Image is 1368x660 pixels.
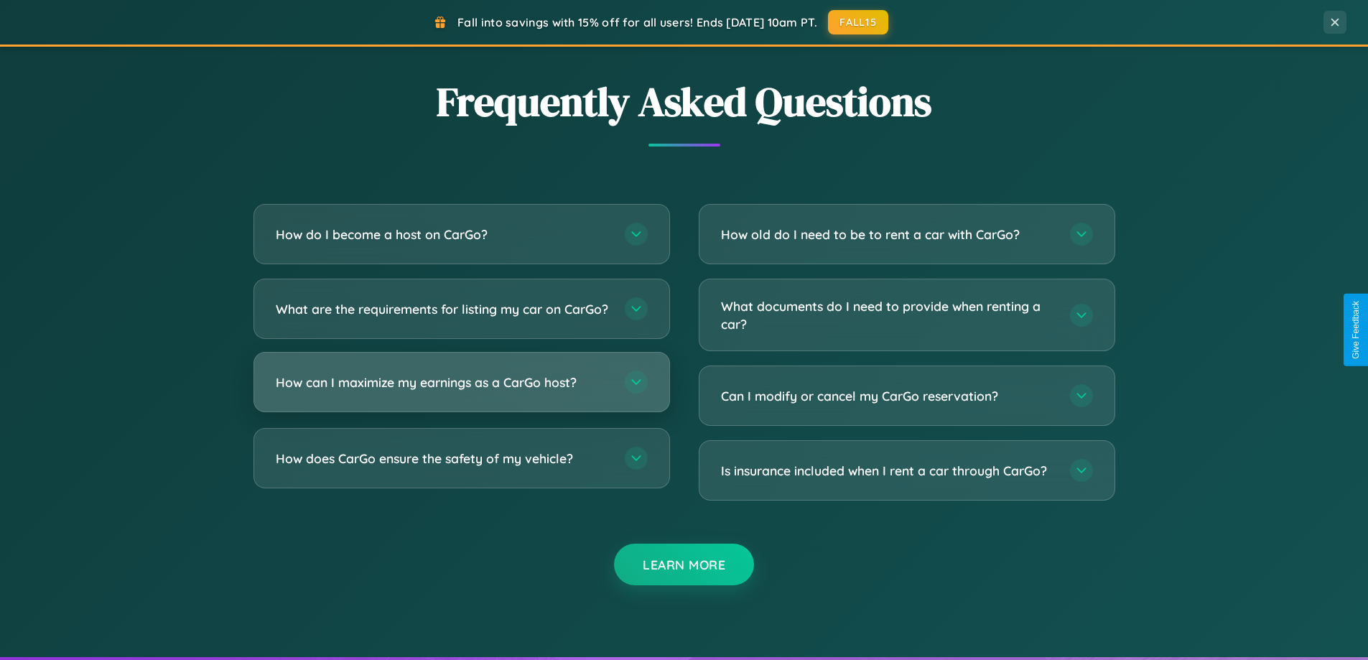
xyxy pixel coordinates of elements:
[276,373,610,391] h3: How can I maximize my earnings as a CarGo host?
[828,10,888,34] button: FALL15
[721,297,1056,333] h3: What documents do I need to provide when renting a car?
[721,462,1056,480] h3: Is insurance included when I rent a car through CarGo?
[276,300,610,318] h3: What are the requirements for listing my car on CarGo?
[276,226,610,243] h3: How do I become a host on CarGo?
[614,544,754,585] button: Learn More
[253,74,1115,129] h2: Frequently Asked Questions
[1351,301,1361,359] div: Give Feedback
[721,387,1056,405] h3: Can I modify or cancel my CarGo reservation?
[457,15,817,29] span: Fall into savings with 15% off for all users! Ends [DATE] 10am PT.
[721,226,1056,243] h3: How old do I need to be to rent a car with CarGo?
[276,450,610,468] h3: How does CarGo ensure the safety of my vehicle?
